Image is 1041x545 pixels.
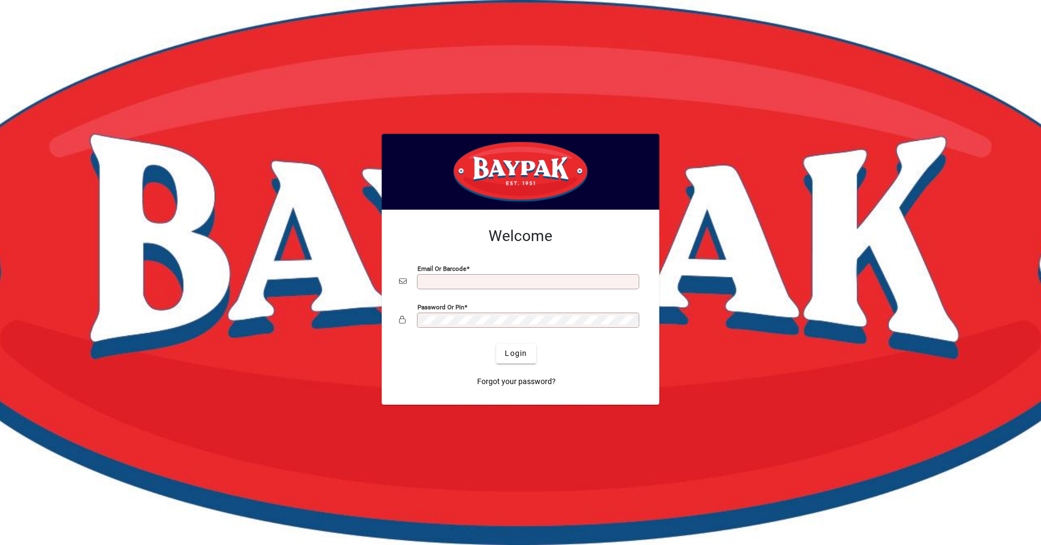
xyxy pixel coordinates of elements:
[417,264,466,272] mat-label: Email or Barcode
[477,376,556,387] span: Forgot your password?
[473,372,560,392] a: Forgot your password?
[496,344,536,364] button: Login
[417,303,464,310] mat-label: Password or Pin
[505,348,527,359] span: Login
[399,227,642,245] h2: Welcome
